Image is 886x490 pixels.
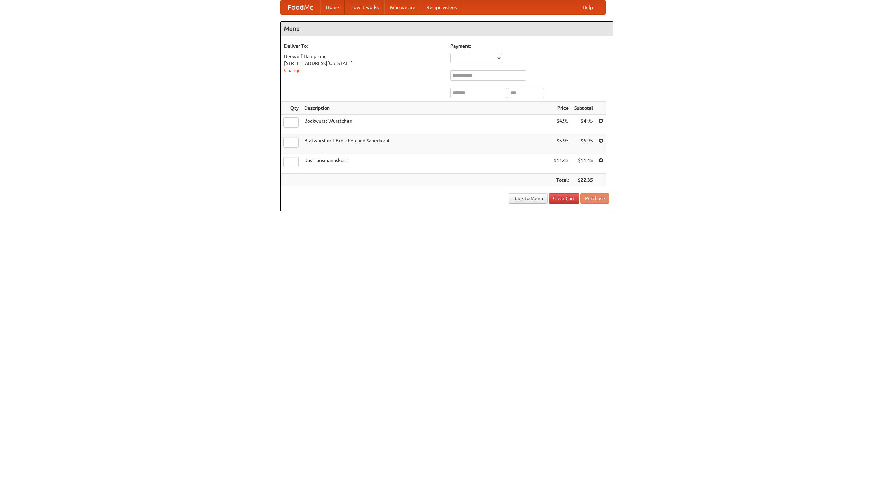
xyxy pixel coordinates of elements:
[301,134,551,154] td: Bratwurst mit Brötchen und Sauerkraut
[301,154,551,174] td: Das Hausmannskost
[301,115,551,134] td: Bockwurst Würstchen
[577,0,598,14] a: Help
[551,115,571,134] td: $4.95
[301,102,551,115] th: Description
[284,68,301,73] a: Change
[450,43,609,50] h5: Payment:
[281,22,613,36] h4: Menu
[551,134,571,154] td: $5.95
[281,102,301,115] th: Qty
[284,43,443,50] h5: Deliver To:
[571,154,596,174] td: $11.45
[509,193,548,204] a: Back to Menu
[551,154,571,174] td: $11.45
[320,0,345,14] a: Home
[571,102,596,115] th: Subtotal
[571,115,596,134] td: $4.95
[384,0,421,14] a: Who we are
[345,0,384,14] a: How it works
[571,174,596,187] th: $22.35
[580,193,609,204] button: Purchase
[549,193,579,204] a: Clear Cart
[551,102,571,115] th: Price
[284,60,443,67] div: [STREET_ADDRESS][US_STATE]
[571,134,596,154] td: $5.95
[281,0,320,14] a: FoodMe
[421,0,462,14] a: Recipe videos
[284,53,443,60] div: Beowulf Hamptone
[551,174,571,187] th: Total:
